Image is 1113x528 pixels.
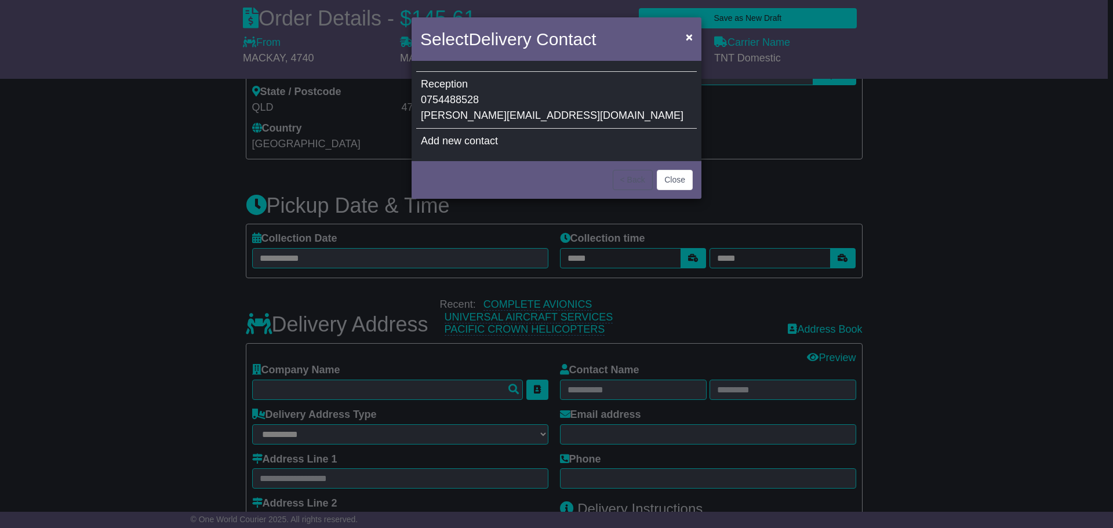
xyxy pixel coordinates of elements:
span: Delivery [468,30,531,49]
span: Contact [536,30,596,49]
h4: Select [420,26,596,52]
button: Close [657,170,693,190]
span: × [686,30,693,43]
span: [PERSON_NAME][EMAIL_ADDRESS][DOMAIN_NAME] [421,110,683,121]
button: Close [680,25,699,49]
span: Add new contact [421,135,498,147]
span: 0754488528 [421,94,479,105]
span: Reception [421,78,468,90]
button: < Back [613,170,653,190]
